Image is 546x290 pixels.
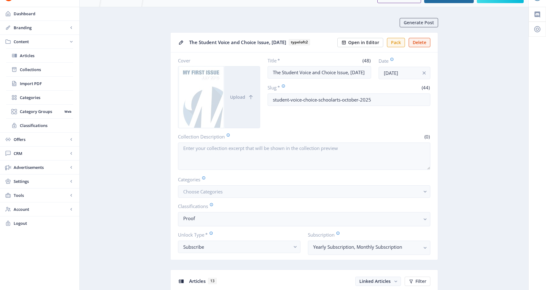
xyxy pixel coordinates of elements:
span: Classifications [20,122,73,129]
button: Yearly Subscription, Monthly Subscription [308,241,430,255]
label: Date [379,57,425,64]
span: Import PDF [20,80,73,87]
span: Account [14,206,68,212]
b: typeloft2 [289,39,310,45]
input: this-is-how-a-slug-looks-like [268,93,430,106]
div: Subscribe [183,243,290,251]
a: Articles [6,49,73,62]
a: Collections [6,63,73,76]
nb-icon: info [421,70,427,76]
label: Subscription [308,231,425,238]
button: Proof [178,212,430,226]
span: Advertisements [14,164,68,170]
button: Generate Post [400,18,438,27]
button: Subscribe [178,241,300,253]
span: Upload [230,95,245,100]
input: Publishing Date [379,67,430,79]
span: Generate Post [404,20,434,25]
span: Settings [14,178,68,184]
label: Cover [178,57,255,64]
span: Offers [14,136,68,143]
span: Content [14,39,68,45]
label: Title [268,57,317,64]
label: Categories [178,176,425,183]
span: (0) [424,134,430,140]
span: Articles [20,52,73,59]
a: Classifications [6,119,73,132]
a: Categories [6,91,73,104]
a: Category GroupsWeb [6,105,73,118]
span: Collections [20,66,73,73]
button: Open in Editor [337,38,383,47]
input: Type Collection Title ... [268,66,371,79]
label: Collection Description [178,133,302,140]
label: Slug [268,84,346,91]
button: Upload [224,66,260,128]
div: The Student Voice and Choice Issue, [DATE] [189,38,334,47]
nb-select-label: Yearly Subscription, Monthly Subscription [313,243,420,251]
span: CRM [14,150,68,156]
span: (48) [362,57,371,64]
button: Choose Categories [178,185,430,198]
span: Branding [14,25,68,31]
span: Open in Editor [348,40,379,45]
nb-select-label: Proof [183,215,420,222]
span: Category Groups [20,108,62,115]
span: Dashboard [14,11,74,17]
label: Unlock Type [178,231,295,238]
button: Delete [409,38,430,47]
a: Import PDF [6,77,73,90]
span: Tools [14,192,68,198]
span: Logout [14,220,74,226]
span: Categories [20,94,73,101]
nb-badge: Web [62,108,73,115]
button: Pack [387,38,405,47]
span: (44) [421,84,430,91]
span: Choose Categories [183,188,223,195]
button: info [418,67,430,79]
label: Classifications [178,203,425,210]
